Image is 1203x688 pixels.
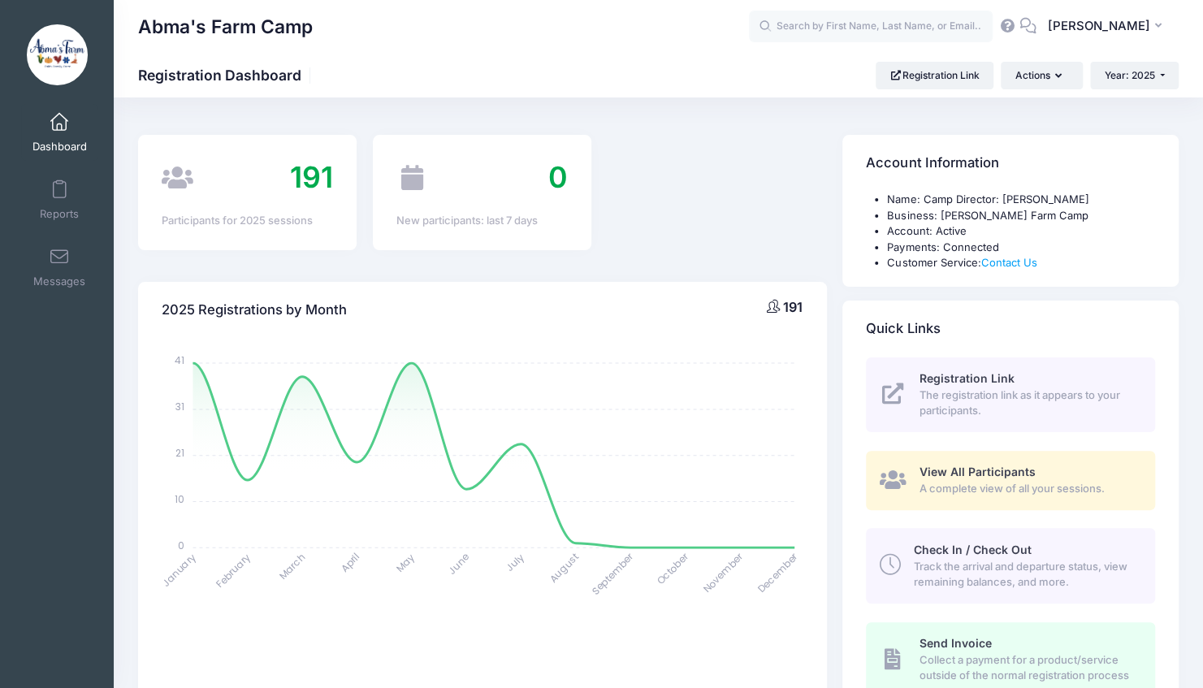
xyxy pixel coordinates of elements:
tspan: January [159,550,199,590]
span: The registration link as it appears to your participants. [919,387,1136,419]
span: Check In / Check Out [914,543,1032,556]
li: Business: [PERSON_NAME] Farm Camp [887,208,1155,224]
h4: Quick Links [866,305,940,352]
span: 191 [783,299,803,315]
span: 0 [548,159,568,195]
input: Search by First Name, Last Name, or Email... [749,11,993,43]
button: Actions [1001,62,1082,89]
tspan: October [654,549,692,587]
span: A complete view of all your sessions. [919,481,1136,497]
li: Account: Active [887,223,1155,240]
span: Reports [40,207,79,221]
tspan: April [338,550,362,574]
a: View All Participants A complete view of all your sessions. [866,451,1155,510]
li: Customer Service: [887,255,1155,271]
a: Contact Us [980,256,1036,269]
tspan: 31 [176,400,185,413]
li: Name: Camp Director: [PERSON_NAME] [887,192,1155,208]
h1: Abma's Farm Camp [138,8,313,45]
span: [PERSON_NAME] [1047,17,1149,35]
tspan: August [547,550,582,585]
span: Registration Link [919,371,1014,385]
div: Participants for 2025 sessions [162,213,333,229]
span: Collect a payment for a product/service outside of the normal registration process [919,652,1136,684]
span: 191 [290,159,333,195]
img: Abma's Farm Camp [27,24,88,85]
tspan: July [503,550,527,574]
a: Dashboard [21,104,98,161]
span: Send Invoice [919,636,991,650]
tspan: 41 [175,353,185,367]
li: Payments: Connected [887,240,1155,256]
tspan: March [276,550,309,582]
tspan: May [393,550,418,574]
tspan: June [445,550,472,577]
span: Dashboard [32,140,87,154]
tspan: February [213,550,253,590]
a: Registration Link [876,62,993,89]
button: Year: 2025 [1090,62,1179,89]
a: Check In / Check Out Track the arrival and departure status, view remaining balances, and more. [866,528,1155,603]
span: View All Participants [919,465,1035,478]
h1: Registration Dashboard [138,67,315,84]
tspan: 21 [176,446,185,460]
a: Registration Link The registration link as it appears to your participants. [866,357,1155,432]
a: Messages [21,239,98,296]
span: Messages [33,275,85,288]
tspan: December [755,549,801,595]
div: New participants: last 7 days [396,213,568,229]
tspan: 10 [175,491,185,505]
tspan: 0 [179,538,185,552]
a: Reports [21,171,98,228]
h4: Account Information [866,141,998,187]
tspan: September [588,549,636,597]
h4: 2025 Registrations by Month [162,287,347,333]
span: Track the arrival and departure status, view remaining balances, and more. [914,559,1136,591]
button: [PERSON_NAME] [1036,8,1179,45]
tspan: November [700,549,746,595]
span: Year: 2025 [1105,69,1155,81]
